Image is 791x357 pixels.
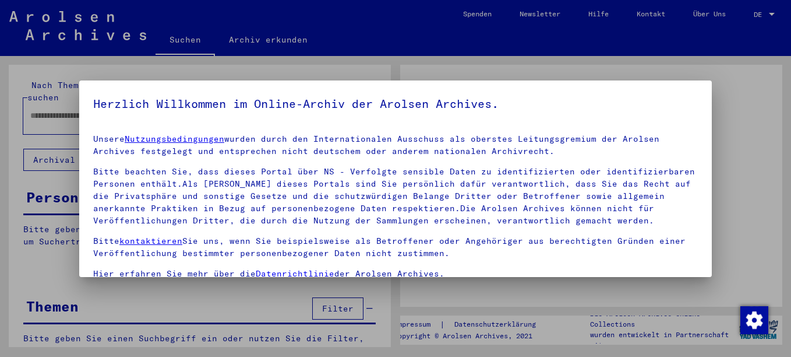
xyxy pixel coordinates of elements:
h5: Herzlich Willkommen im Online-Archiv der Arolsen Archives. [93,94,698,113]
p: Bitte beachten Sie, dass dieses Portal über NS - Verfolgte sensible Daten zu identifizierten oder... [93,166,698,227]
p: Unsere wurden durch den Internationalen Ausschuss als oberstes Leitungsgremium der Arolsen Archiv... [93,133,698,157]
a: kontaktieren [119,236,182,246]
a: Datenrichtlinie [256,268,334,279]
p: Bitte Sie uns, wenn Sie beispielsweise als Betroffener oder Angehöriger aus berechtigten Gründen ... [93,235,698,260]
p: Hier erfahren Sie mehr über die der Arolsen Archives. [93,268,698,280]
a: Nutzungsbedingungen [125,134,224,144]
img: Zustimmung ändern [740,306,768,334]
